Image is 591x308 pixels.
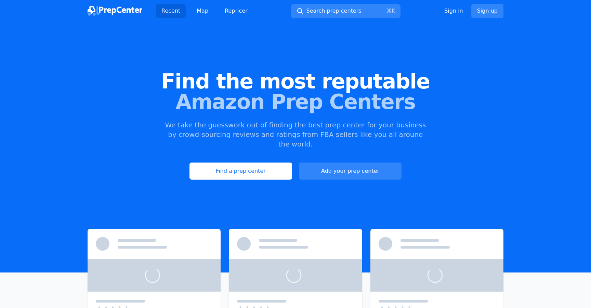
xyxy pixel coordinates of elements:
a: Recent [156,4,186,18]
span: Search prep centers [306,7,361,15]
kbd: ⌘ [386,8,392,14]
kbd: K [392,8,395,14]
a: Find a prep center [189,163,292,180]
span: Find the most reputable [11,71,580,92]
a: Repricer [219,4,253,18]
img: PrepCenter [88,6,142,16]
a: Map [191,4,214,18]
button: Search prep centers⌘K [291,4,400,18]
a: Sign up [471,4,503,18]
a: Sign in [444,7,463,15]
span: Amazon Prep Centers [11,92,580,112]
p: We take the guesswork out of finding the best prep center for your business by crowd-sourcing rev... [164,120,427,149]
a: Add your prep center [299,163,402,180]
